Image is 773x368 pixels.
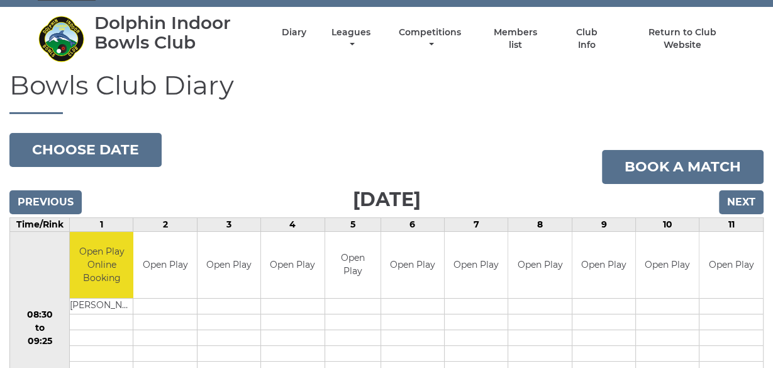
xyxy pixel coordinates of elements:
a: Book a match [602,150,764,184]
td: Open Play [508,232,571,298]
a: Members list [486,26,544,51]
a: Return to Club Website [629,26,735,51]
td: Open Play [133,232,196,298]
td: 9 [572,218,635,232]
td: Open Play [699,232,763,298]
div: Dolphin Indoor Bowls Club [94,13,260,52]
td: 11 [699,218,764,232]
td: 7 [444,218,508,232]
td: Time/Rink [10,218,70,232]
td: 3 [197,218,260,232]
a: Diary [282,26,306,38]
a: Club Info [567,26,608,51]
td: Open Play [381,232,444,298]
td: Open Play [445,232,508,298]
td: 4 [261,218,325,232]
td: Open Play [636,232,699,298]
a: Leagues [328,26,374,51]
td: 2 [133,218,197,232]
td: 10 [636,218,699,232]
button: Choose date [9,133,162,167]
a: Competitions [396,26,465,51]
td: Open Play [325,232,381,298]
h1: Bowls Club Diary [9,71,764,114]
td: 1 [70,218,133,232]
input: Previous [9,190,82,214]
img: Dolphin Indoor Bowls Club [38,15,85,62]
td: 5 [325,218,381,232]
td: 6 [381,218,444,232]
td: 8 [508,218,572,232]
td: Open Play [572,232,635,298]
input: Next [719,190,764,214]
td: Open Play [197,232,260,298]
td: Open Play Online Booking [70,232,133,298]
td: Open Play [261,232,324,298]
td: [PERSON_NAME] [70,298,133,314]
